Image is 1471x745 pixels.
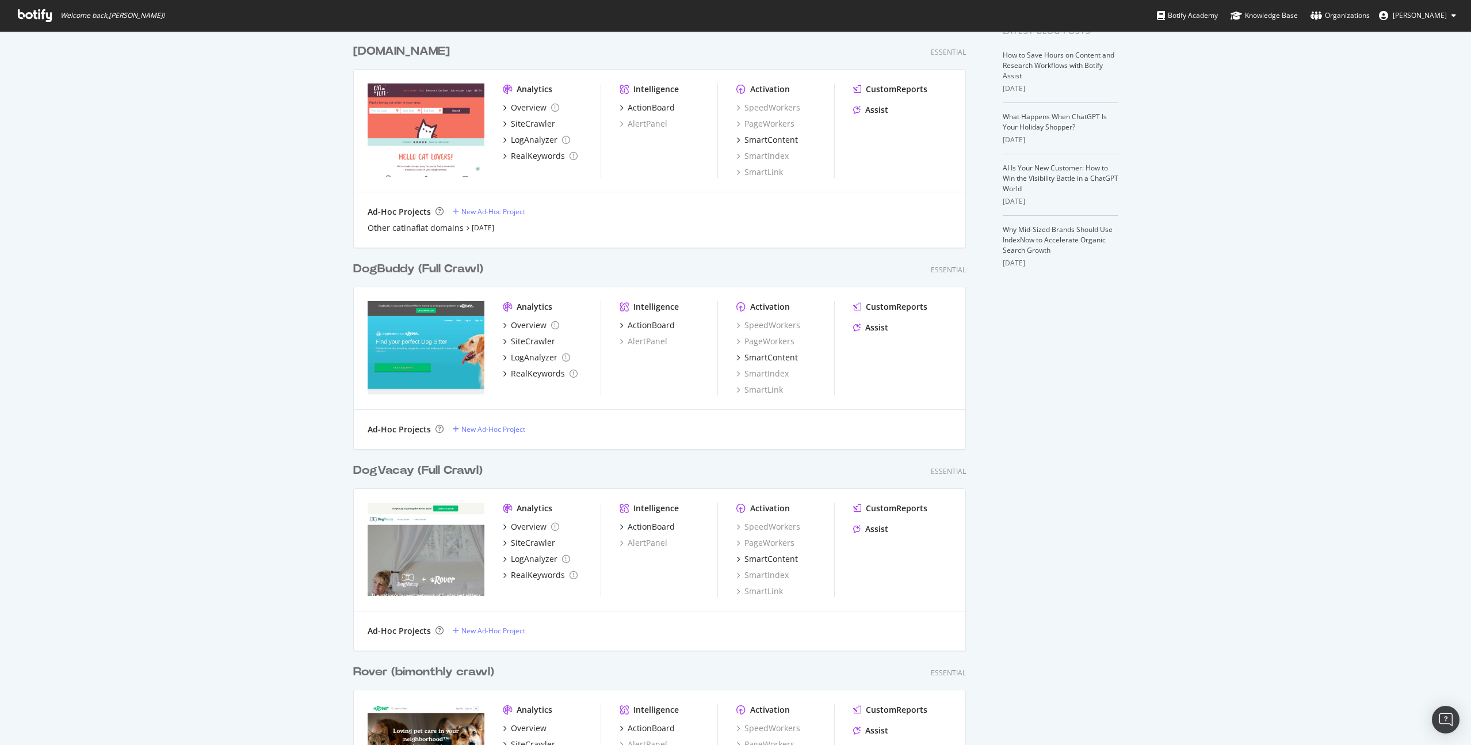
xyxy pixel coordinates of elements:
a: SiteCrawler [503,336,555,347]
div: ActionBoard [628,102,675,113]
div: Intelligence [633,301,679,313]
a: Assist [853,104,888,116]
a: CustomReports [853,503,927,514]
a: RealKeywords [503,569,578,581]
a: SpeedWorkers [736,102,800,113]
div: Essential [931,265,966,275]
div: Assist [865,725,888,736]
a: [DOMAIN_NAME] [353,43,454,60]
a: Overview [503,521,559,533]
div: Ad-Hoc Projects [368,625,431,637]
a: SpeedWorkers [736,320,800,331]
a: AlertPanel [620,336,667,347]
img: dogbuddy.com [368,301,484,394]
a: DogVacay (Full Crawl) [353,462,487,479]
a: DogBuddy (Full Crawl) [353,261,488,278]
div: Botify Academy [1157,10,1218,21]
div: [DATE] [1003,196,1118,207]
a: RealKeywords [503,150,578,162]
a: LogAnalyzer [503,134,570,146]
div: ActionBoard [628,521,675,533]
div: CustomReports [866,83,927,95]
a: SpeedWorkers [736,723,800,734]
div: Ad-Hoc Projects [368,424,431,435]
div: SmartLink [736,384,783,396]
a: PageWorkers [736,336,794,347]
a: Overview [503,102,559,113]
a: LogAnalyzer [503,553,570,565]
div: Rover (bimonthly crawl) [353,664,494,681]
a: Overview [503,723,547,734]
div: Essential [931,466,966,476]
a: CustomReports [853,301,927,313]
div: SmartLink [736,166,783,178]
div: [DATE] [1003,83,1118,94]
div: RealKeywords [511,150,565,162]
div: CustomReports [866,301,927,313]
a: PageWorkers [736,118,794,130]
div: Overview [511,723,547,734]
div: SiteCrawler [511,336,555,347]
button: [PERSON_NAME] [1370,6,1465,25]
a: ActionBoard [620,320,675,331]
div: Essential [931,47,966,57]
a: New Ad-Hoc Project [453,626,525,636]
div: Analytics [517,83,552,95]
div: CustomReports [866,503,927,514]
a: Other catinaflat domains [368,222,464,234]
a: ActionBoard [620,102,675,113]
div: Overview [511,102,547,113]
div: DogBuddy (Full Crawl) [353,261,483,278]
div: [DATE] [1003,135,1118,145]
div: Activation [750,503,790,514]
img: catinaflat.com [368,83,484,177]
div: AlertPanel [620,537,667,549]
div: SiteCrawler [511,118,555,130]
div: Organizations [1310,10,1370,21]
div: Analytics [517,301,552,313]
div: Assist [865,523,888,535]
a: New Ad-Hoc Project [453,207,525,216]
a: Assist [853,523,888,535]
a: What Happens When ChatGPT Is Your Holiday Shopper? [1003,112,1107,132]
div: Intelligence [633,704,679,716]
div: LogAnalyzer [511,352,557,363]
div: LogAnalyzer [511,553,557,565]
a: AI Is Your New Customer: How to Win the Visibility Battle in a ChatGPT World [1003,163,1118,193]
a: ActionBoard [620,723,675,734]
div: Activation [750,83,790,95]
div: Analytics [517,704,552,716]
a: Assist [853,725,888,736]
div: Ad-Hoc Projects [368,206,431,218]
a: SmartIndex [736,150,789,162]
a: New Ad-Hoc Project [453,424,525,434]
div: Activation [750,301,790,313]
div: Analytics [517,503,552,514]
a: SmartContent [736,134,798,146]
div: Overview [511,320,547,331]
a: SmartIndex [736,368,789,379]
div: RealKeywords [511,569,565,581]
div: SmartLink [736,586,783,597]
a: SiteCrawler [503,118,555,130]
div: SiteCrawler [511,537,555,549]
div: Assist [865,322,888,333]
div: Essential [931,668,966,678]
span: Welcome back, [PERSON_NAME] ! [60,11,165,20]
div: SmartContent [744,553,798,565]
a: PageWorkers [736,537,794,549]
div: Open Intercom Messenger [1432,706,1459,733]
div: New Ad-Hoc Project [461,424,525,434]
a: CustomReports [853,83,927,95]
a: SmartIndex [736,569,789,581]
